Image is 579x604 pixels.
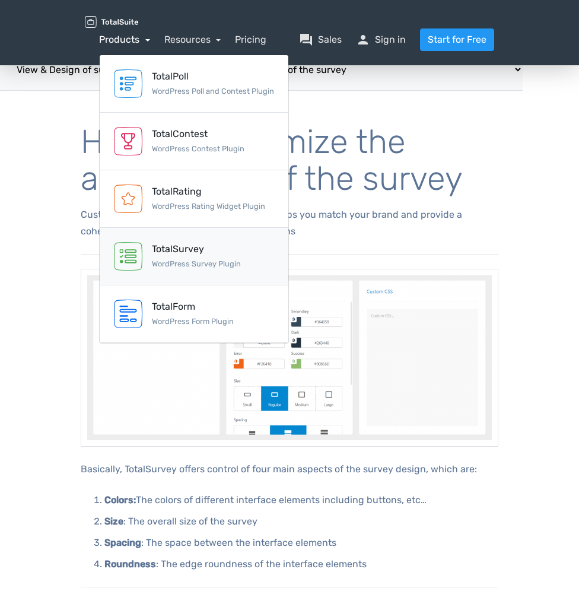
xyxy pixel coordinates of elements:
img: TotalSurvey [114,242,142,271]
a: TotalRating WordPress Rating Widget Plugin [100,170,288,228]
b: Roundness [104,558,156,570]
p: : The space between the interface elements [104,535,498,551]
div: TotalPoll [152,69,274,84]
small: WordPress Poll and Contest Plugin [152,87,274,96]
b: Size [104,516,123,527]
div: TotalRating [152,185,265,199]
img: TotalContest [114,127,142,155]
small: WordPress Rating Widget Plugin [152,202,265,211]
a: Pricing [235,33,266,47]
a: personSign in [356,33,406,47]
span: question_answer [299,33,313,47]
p: Customizing the appearance of the survey helps you match your brand and provide a coherent experi... [81,206,498,240]
p: The colors of different interface elements including buttons, etc… [104,492,498,508]
b: Colors: [104,494,136,506]
a: Start for Free [420,28,494,51]
span: person [356,33,370,47]
img: TotalForm [114,300,142,328]
p: : The overall size of the survey [104,513,498,530]
a: Products [99,34,150,45]
a: question_answerSales [299,33,342,47]
div: TotalSurvey [152,242,241,256]
a: TotalPoll WordPress Poll and Contest Plugin [100,55,288,113]
a: TotalContest WordPress Contest Plugin [100,113,288,170]
b: Spacing [104,537,141,548]
div: TotalContest [152,127,244,141]
img: TotalRating [114,185,142,213]
div: TotalForm [152,300,234,314]
a: TotalSurvey WordPress Survey Plugin [100,228,288,285]
h1: How to customize the appearance of the survey [81,124,498,197]
p: Basically, TotalSurvey offers control of four main aspects of the survey design, which are: [81,461,498,478]
a: Resources [164,34,221,45]
p: : The edge roundness of the interface elements [104,556,498,573]
img: TotalSuite for WordPress [85,16,138,28]
img: null [81,269,498,447]
small: WordPress Form Plugin [152,317,234,326]
small: WordPress Contest Plugin [152,144,244,153]
small: WordPress Survey Plugin [152,259,241,268]
a: TotalForm WordPress Form Plugin [100,285,288,343]
img: TotalPoll [114,69,142,98]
